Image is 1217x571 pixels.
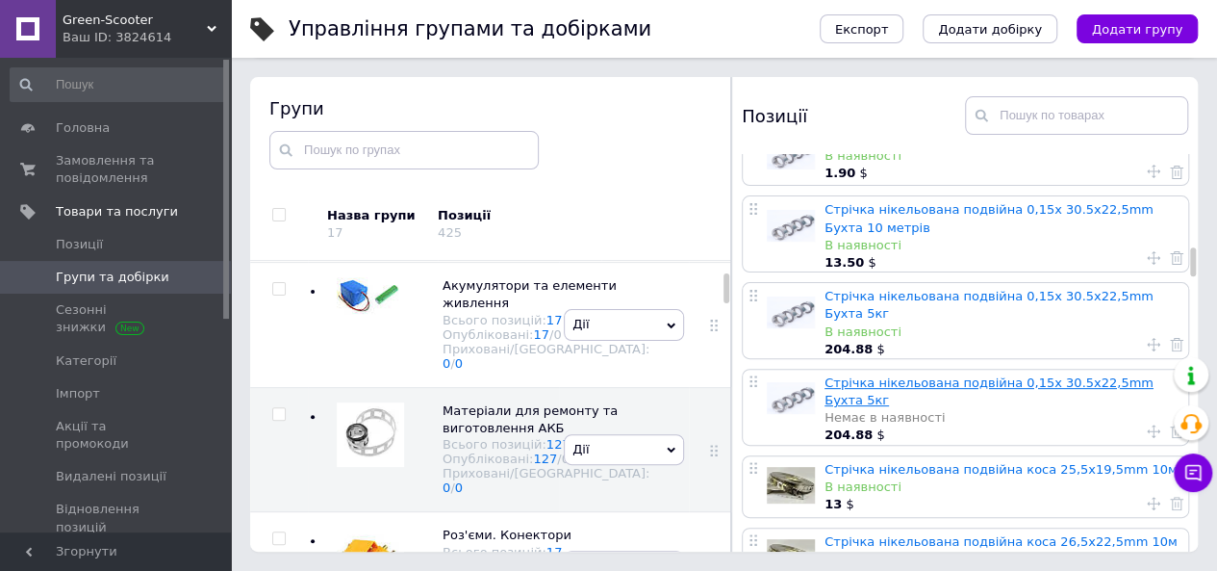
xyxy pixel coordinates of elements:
[546,313,563,327] a: 17
[443,545,649,559] div: Всього позицій:
[443,466,649,495] div: Приховані/[GEOGRAPHIC_DATA]:
[443,313,649,327] div: Всього позицій:
[824,479,1179,496] div: В наявності
[824,551,1179,568] div: В наявності
[824,428,873,442] b: 204.88
[1170,163,1183,180] a: Видалити товар
[443,278,617,310] span: Акумулятори та елементи живлення
[443,528,571,542] span: Роз'єми. Конектори
[438,207,601,224] div: Позиції
[56,152,178,187] span: Замовлення та повідомлення
[443,480,450,495] a: 0
[63,29,231,46] div: Ваш ID: 3824614
[1170,494,1183,511] a: Видалити товар
[56,301,178,336] span: Сезонні знижки
[455,356,463,371] a: 0
[533,452,557,466] a: 127
[824,254,1179,272] div: $
[56,119,110,137] span: Головна
[835,22,889,37] span: Експорт
[56,501,178,535] span: Відновлення позицій
[1170,336,1183,353] a: Видалити товар
[327,225,343,240] div: 17
[824,237,1179,254] div: В наявності
[824,324,1179,341] div: В наявності
[438,225,462,240] div: 425
[572,317,589,331] span: Дії
[824,202,1154,234] a: Стрічка нікельована подвійна 0,15х 30.5x22,5mm Бухта 10 метрів
[337,402,404,467] img: Матеріали для ремонту та виготовлення АКБ
[56,418,178,453] span: Акції та промокоди
[63,12,207,29] span: Green-Scooter
[443,403,618,435] span: Матеріали для ремонту та виготовлення АКБ
[572,442,589,456] span: Дії
[824,534,1177,549] a: Стрічка нікельована подвійна коса 26,5x22,5mm 10м
[269,96,712,120] div: Групи
[546,545,563,559] a: 17
[546,437,570,452] a: 127
[450,480,463,495] span: /
[289,17,651,40] h1: Управління групами та добірками
[443,327,649,342] div: Опубліковані:
[1174,454,1212,492] button: Чат з покупцем
[56,352,116,370] span: Категорії
[443,437,649,452] div: Всього позицій:
[56,269,169,286] span: Групи та добірки
[824,342,873,356] b: 204.88
[824,289,1154,321] a: Стрічка нікельована подвійна 0,15х 30.5x22,5mm Бухта 5кг
[824,166,855,180] b: 1.90
[824,496,1179,513] div: $
[337,277,404,314] img: Акумулятори та елементи живлення
[557,452,570,466] span: /
[56,385,100,402] span: Імпорт
[923,14,1057,43] button: Додати добірку
[549,327,562,342] span: /
[965,96,1188,135] input: Пошук по товарах
[327,207,423,224] div: Назва групи
[824,165,1179,182] div: $
[820,14,904,43] button: Експорт
[533,327,549,342] a: 17
[742,96,965,135] div: Позиції
[824,427,1179,444] div: $
[824,341,1179,358] div: $
[56,203,178,221] span: Товари та послуги
[1170,249,1183,267] a: Видалити товар
[1077,14,1198,43] button: Додати групу
[443,356,450,371] a: 0
[10,67,227,102] input: Пошук
[824,462,1177,477] a: Стрічка нікельована подвійна коса 25,5x19,5mm 10м
[443,342,649,371] div: Приховані/[GEOGRAPHIC_DATA]:
[824,497,842,511] b: 13
[562,452,570,466] div: 0
[553,327,561,342] div: 0
[1092,22,1182,37] span: Додати групу
[824,409,1179,427] div: Немає в наявності
[269,131,539,169] input: Пошук по групах
[443,452,649,466] div: Опубліковані:
[938,22,1042,37] span: Додати добірку
[56,468,166,485] span: Видалені позиції
[455,480,463,495] a: 0
[824,376,1154,407] a: Стрічка нікельована подвійна 0,15х 30.5x22,5mm Бухта 5кг
[824,147,1179,165] div: В наявності
[1170,422,1183,439] a: Видалити товар
[56,236,103,253] span: Позиції
[450,356,463,371] span: /
[824,255,864,270] b: 13.50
